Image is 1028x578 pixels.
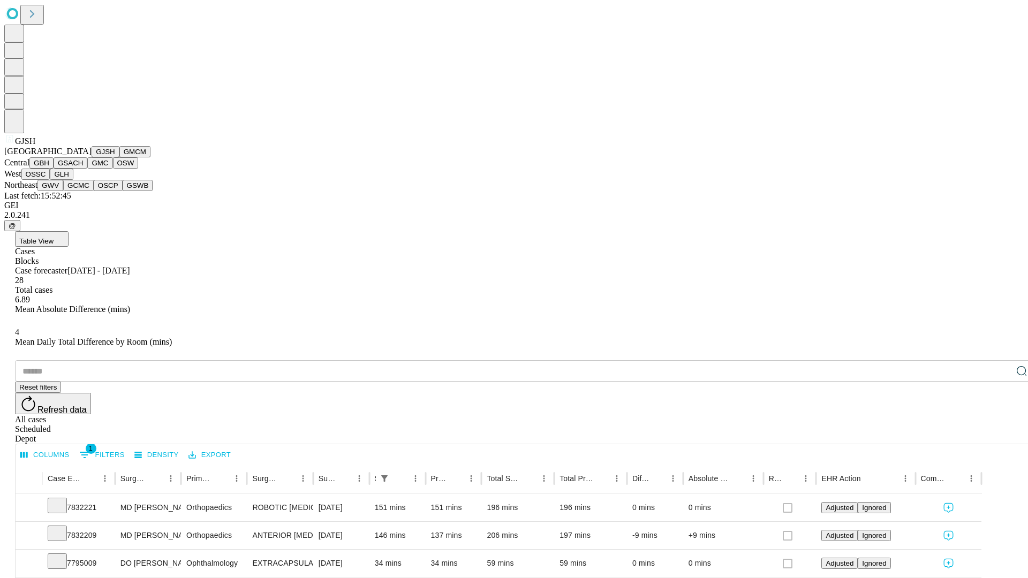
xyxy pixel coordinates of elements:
[862,504,886,512] span: Ignored
[120,522,176,549] div: MD [PERSON_NAME] [PERSON_NAME] Md
[964,471,979,486] button: Menu
[521,471,536,486] button: Sort
[94,180,123,191] button: OSCP
[594,471,609,486] button: Sort
[186,550,241,577] div: Ophthalmology
[120,550,176,577] div: DO [PERSON_NAME]
[487,494,549,521] div: 196 mins
[148,471,163,486] button: Sort
[163,471,178,486] button: Menu
[821,530,858,541] button: Adjusted
[15,231,69,247] button: Table View
[319,522,364,549] div: [DATE]
[21,554,37,573] button: Expand
[123,180,153,191] button: GSWB
[15,337,172,346] span: Mean Daily Total Difference by Room (mins)
[86,443,96,454] span: 1
[120,474,147,483] div: Surgeon Name
[48,494,110,521] div: 7832221
[48,522,110,549] div: 7832209
[4,220,20,231] button: @
[4,210,1024,220] div: 2.0.241
[4,158,29,167] span: Central
[560,522,622,549] div: 197 mins
[15,266,67,275] span: Case forecaster
[377,471,392,486] button: Show filters
[132,447,182,463] button: Density
[487,474,520,483] div: Total Scheduled Duration
[352,471,367,486] button: Menu
[15,393,91,414] button: Refresh data
[319,550,364,577] div: [DATE]
[375,522,420,549] div: 146 mins
[119,146,150,157] button: GMCM
[821,502,858,513] button: Adjusted
[15,295,30,304] span: 6.89
[689,522,758,549] div: +9 mins
[431,494,477,521] div: 151 mins
[898,471,913,486] button: Menu
[186,474,213,483] div: Primary Service
[4,180,37,189] span: Northeast
[18,447,72,463] button: Select columns
[375,550,420,577] div: 34 mins
[19,237,54,245] span: Table View
[689,494,758,521] div: 0 mins
[15,136,35,146] span: GJSH
[560,550,622,577] div: 59 mins
[319,494,364,521] div: [DATE]
[15,305,130,314] span: Mean Absolute Difference (mins)
[4,191,71,200] span: Last fetch: 15:52:45
[487,550,549,577] div: 59 mins
[949,471,964,486] button: Sort
[319,474,336,483] div: Surgery Date
[50,169,73,180] button: GLH
[487,522,549,549] div: 206 mins
[769,474,783,483] div: Resolved in EHR
[858,530,890,541] button: Ignored
[689,550,758,577] div: 0 mins
[281,471,296,486] button: Sort
[449,471,464,486] button: Sort
[862,531,886,539] span: Ignored
[731,471,746,486] button: Sort
[393,471,408,486] button: Sort
[21,169,50,180] button: OSSC
[113,157,139,169] button: OSW
[186,494,241,521] div: Orthopaedics
[862,471,877,486] button: Sort
[82,471,97,486] button: Sort
[48,474,81,483] div: Case Epic Id
[9,222,16,230] span: @
[560,474,593,483] div: Total Predicted Duration
[252,550,307,577] div: EXTRACAPSULAR CATARACT REMOVAL WITH [MEDICAL_DATA]
[609,471,624,486] button: Menu
[67,266,130,275] span: [DATE] - [DATE]
[408,471,423,486] button: Menu
[821,558,858,569] button: Adjusted
[798,471,813,486] button: Menu
[826,531,853,539] span: Adjusted
[337,471,352,486] button: Sort
[77,446,127,463] button: Show filters
[377,471,392,486] div: 1 active filter
[464,471,479,486] button: Menu
[689,474,730,483] div: Absolute Difference
[632,522,678,549] div: -9 mins
[651,471,666,486] button: Sort
[4,201,1024,210] div: GEI
[54,157,87,169] button: GSACH
[37,180,63,191] button: GWV
[536,471,551,486] button: Menu
[19,383,57,391] span: Reset filters
[21,499,37,518] button: Expand
[862,559,886,567] span: Ignored
[4,147,92,156] span: [GEOGRAPHIC_DATA]
[375,494,420,521] div: 151 mins
[63,180,94,191] button: GCMC
[21,527,37,545] button: Expand
[92,146,119,157] button: GJSH
[821,474,860,483] div: EHR Action
[252,474,279,483] div: Surgery Name
[252,494,307,521] div: ROBOTIC [MEDICAL_DATA] KNEE TOTAL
